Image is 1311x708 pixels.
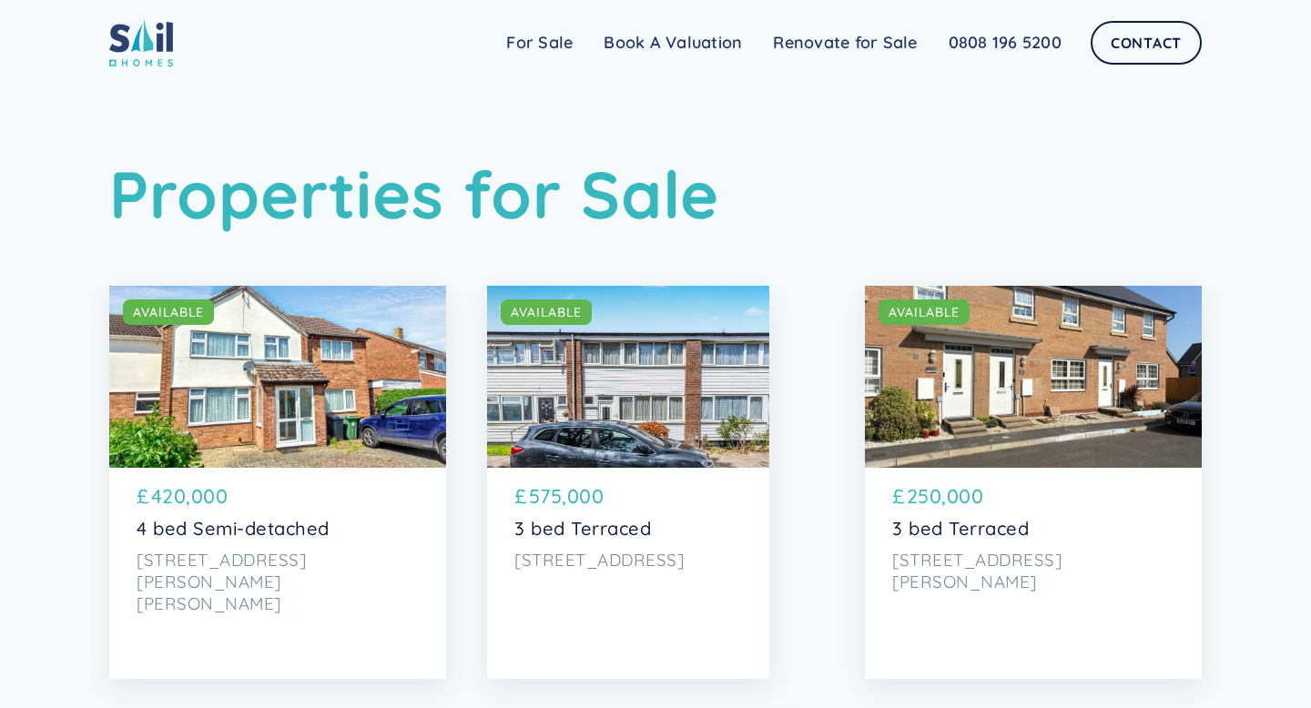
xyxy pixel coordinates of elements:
p: [STREET_ADDRESS][PERSON_NAME] [892,549,1174,593]
p: 4 bed Semi-detached [137,518,419,540]
a: 0808 196 5200 [933,25,1077,61]
p: £ [137,481,149,511]
a: Book A Valuation [588,25,757,61]
img: sail home logo colored [109,18,173,66]
p: £ [514,481,527,511]
a: AVAILABLE£420,0004 bed Semi-detached[STREET_ADDRESS][PERSON_NAME][PERSON_NAME] [109,286,446,679]
a: Contact [1091,21,1202,65]
p: 250,000 [907,481,984,511]
p: 420,000 [151,481,229,511]
div: AVAILABLE [133,303,204,321]
a: AVAILABLE£575,0003 bed Terraced[STREET_ADDRESS] [487,286,769,679]
p: 3 bed Terraced [892,518,1174,540]
h1: Properties for Sale [109,155,1202,233]
p: £ [892,481,905,511]
p: [STREET_ADDRESS][PERSON_NAME][PERSON_NAME] [137,549,419,615]
p: [STREET_ADDRESS] [514,549,742,571]
a: AVAILABLE£250,0003 bed Terraced[STREET_ADDRESS][PERSON_NAME] [865,286,1202,679]
a: For Sale [491,25,588,61]
p: 575,000 [529,481,605,511]
div: AVAILABLE [511,303,582,321]
div: AVAILABLE [889,303,960,321]
p: 3 bed Terraced [514,518,742,540]
a: Renovate for Sale [757,25,932,61]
